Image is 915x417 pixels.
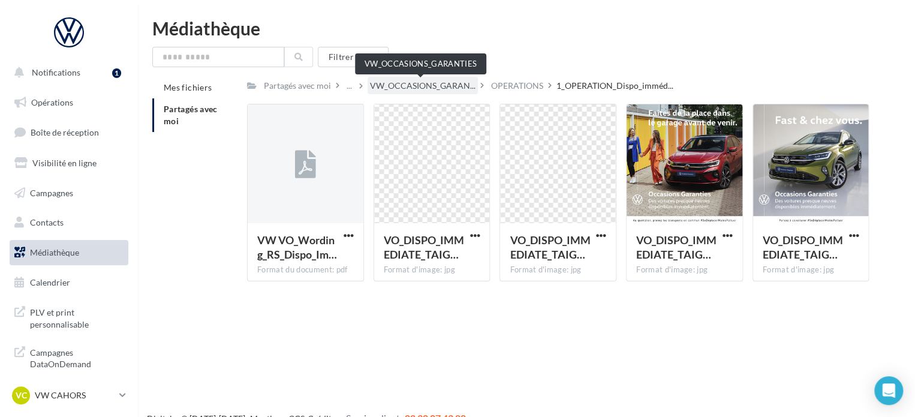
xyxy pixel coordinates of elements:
[30,187,73,197] span: Campagnes
[556,80,673,92] span: 1_OPERATION_Dispo_imméd...
[355,53,486,74] div: VW_OCCASIONS_GARANTIES
[384,265,480,275] div: Format d'image: jpg
[7,60,126,85] button: Notifications 1
[257,233,337,261] span: VW VO_Wording_RS_Dispo_Immediate
[636,233,717,261] span: VO_DISPO_IMMEDIATE_TAIGO_rouge_CARRE
[7,119,131,145] a: Boîte de réception
[7,151,131,176] a: Visibilité en ligne
[264,80,331,92] div: Partagés avec moi
[7,340,131,375] a: Campagnes DataOnDemand
[7,181,131,206] a: Campagnes
[874,376,903,405] div: Open Intercom Messenger
[10,384,128,407] a: VC VW CAHORS
[384,233,464,261] span: VO_DISPO_IMMEDIATE_TAIGO_grise_JUILL24_CARRE
[636,265,733,275] div: Format d'image: jpg
[763,233,843,261] span: VO_DISPO_IMMEDIATE_TAIGO_olive_JUILL24_CARRE
[35,389,115,401] p: VW CAHORS
[32,158,97,168] span: Visibilité en ligne
[344,77,354,94] div: ...
[164,82,212,92] span: Mes fichiers
[16,389,27,401] span: VC
[30,304,124,330] span: PLV et print personnalisable
[257,265,354,275] div: Format du document: pdf
[7,210,131,235] a: Contacts
[763,265,859,275] div: Format d'image: jpg
[491,80,543,92] div: OPERATIONS
[164,104,218,126] span: Partagés avec moi
[510,265,606,275] div: Format d'image: jpg
[30,247,79,257] span: Médiathèque
[30,277,70,287] span: Calendrier
[112,68,121,78] div: 1
[31,97,73,107] span: Opérations
[30,344,124,370] span: Campagnes DataOnDemand
[32,67,80,77] span: Notifications
[370,80,475,92] span: VW_OCCASIONS_GARAN...
[510,233,590,261] span: VO_DISPO_IMMEDIATE_TAIGO_blanche_JUILL24_CARRE
[31,127,99,137] span: Boîte de réception
[30,217,64,227] span: Contacts
[7,270,131,295] a: Calendrier
[7,299,131,335] a: PLV et print personnalisable
[7,90,131,115] a: Opérations
[7,240,131,265] a: Médiathèque
[152,19,901,37] div: Médiathèque
[318,47,389,67] button: Filtrer par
